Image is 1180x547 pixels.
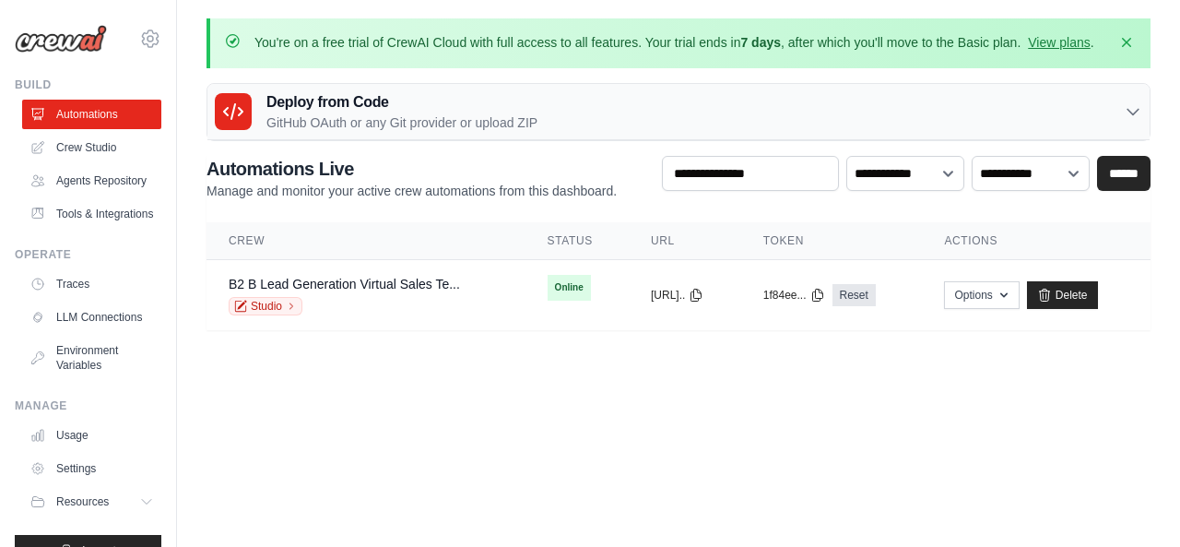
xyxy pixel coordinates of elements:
button: 1f84ee... [763,288,825,303]
p: GitHub OAuth or any Git provider or upload ZIP [266,113,537,132]
a: Usage [22,421,161,450]
p: Manage and monitor your active crew automations from this dashboard. [206,182,617,200]
div: Manage [15,398,161,413]
a: View plans [1028,35,1090,50]
strong: 7 days [740,35,781,50]
th: URL [629,222,741,260]
a: Delete [1027,281,1098,309]
a: Automations [22,100,161,129]
th: Actions [922,222,1150,260]
a: Agents Repository [22,166,161,196]
span: Resources [56,494,109,509]
a: B2 B Lead Generation Virtual Sales Te... [229,277,460,291]
div: Operate [15,247,161,262]
h3: Deploy from Code [266,91,537,113]
button: Resources [22,487,161,517]
a: Tools & Integrations [22,199,161,229]
p: You're on a free trial of CrewAI Cloud with full access to all features. Your trial ends in , aft... [254,33,1094,52]
a: Traces [22,269,161,299]
button: Options [944,281,1019,309]
a: Studio [229,297,302,315]
img: Logo [15,25,107,53]
th: Token [741,222,923,260]
th: Status [525,222,629,260]
a: Crew Studio [22,133,161,162]
a: Environment Variables [22,336,161,380]
th: Crew [206,222,525,260]
a: Reset [832,284,876,306]
a: Settings [22,454,161,483]
h2: Automations Live [206,156,617,182]
span: Online [548,275,591,301]
a: LLM Connections [22,303,161,332]
div: Build [15,77,161,92]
